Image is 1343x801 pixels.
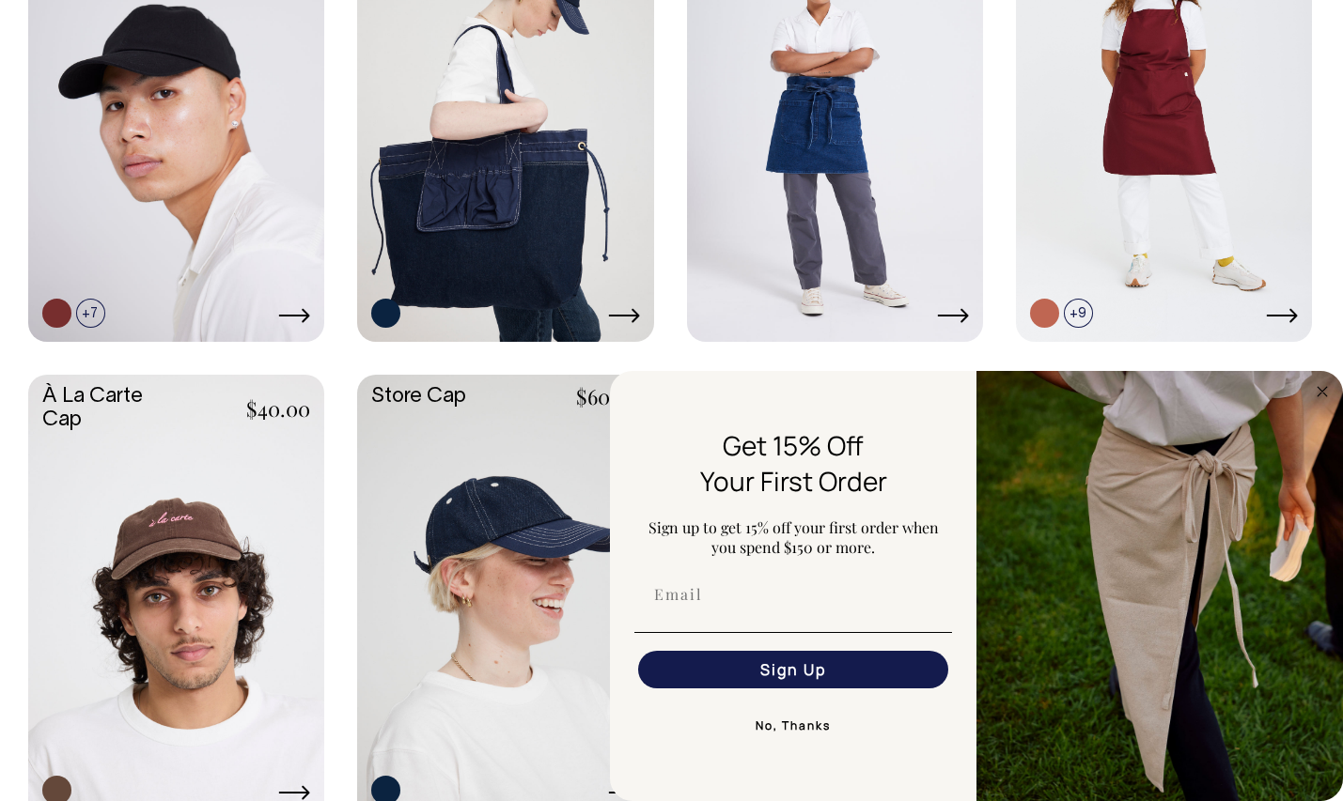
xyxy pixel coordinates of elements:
div: FLYOUT Form [610,371,1343,801]
span: +9 [1064,299,1093,328]
input: Email [638,576,948,613]
button: No, Thanks [634,707,952,745]
button: Close dialog [1311,380,1334,403]
span: Get 15% Off [723,427,864,463]
img: underline [634,632,952,633]
span: Sign up to get 15% off your first order when you spend $150 or more. [648,517,939,557]
span: +7 [76,299,105,328]
img: 5e34ad8f-4f05-4173-92a8-ea475ee49ac9.jpeg [976,371,1343,801]
span: Your First Order [700,463,887,499]
button: Sign Up [638,651,948,688]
